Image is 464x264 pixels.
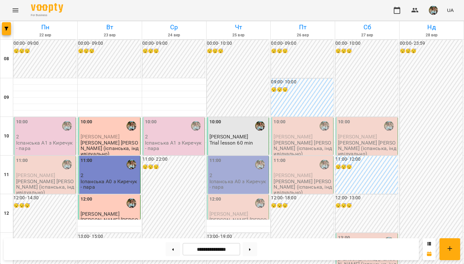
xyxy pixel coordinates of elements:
img: Киречук Валерія Володимирівна (і) [127,160,136,169]
p: 2 [16,134,74,139]
h6: 28 вер [401,32,463,38]
h6: 😴😴😴 [271,48,333,55]
h6: 12:00 - 14:30 [14,194,76,202]
div: Киречук Валерія Володимирівна (і) [62,160,72,169]
div: Киречук Валерія Володимирівна (і) [62,121,72,131]
h6: 00:00 - 09:00 [142,40,205,47]
label: 10:00 [16,118,28,126]
img: Киречук Валерія Володимирівна (і) [320,121,329,131]
span: [PERSON_NAME] [81,134,120,140]
h6: 😴😴😴 [335,164,398,171]
span: [PERSON_NAME] [209,211,248,217]
label: 10:00 [274,118,285,126]
h6: Нд [401,22,463,32]
img: Киречук Валерія Володимирівна (і) [320,160,329,169]
h6: 13:00 - 15:00 [78,233,140,240]
label: 10:00 [81,118,92,126]
span: UA [447,7,454,14]
h6: 12:00 - 13:00 [335,194,398,202]
div: Киречук Валерія Володимирівна (і) [255,121,265,131]
span: [PERSON_NAME] [274,134,313,140]
h6: 😴😴😴 [271,86,333,93]
h6: 00:00 - 09:00 [14,40,76,47]
h6: 😴😴😴 [335,48,398,55]
h6: 23 вер [79,32,141,38]
h6: 00:00 - 09:00 [78,40,140,47]
p: [PERSON_NAME] [PERSON_NAME] (іспанська, індивідуально) [81,140,139,157]
h6: 08 [4,55,9,62]
label: 10:00 [209,118,221,126]
p: [PERSON_NAME] [PERSON_NAME] (іспанська, індивідуально) [274,179,332,195]
h6: Пт [272,22,334,32]
h6: 😴😴😴 [207,48,269,55]
p: [PERSON_NAME] [PERSON_NAME] (іспанська, індивідуально) [209,217,268,234]
h6: 00:00 - 10:00 [335,40,398,47]
h6: 12:00 - 18:00 [271,194,333,202]
span: [PERSON_NAME] [209,134,248,140]
h6: 😴😴😴 [14,202,76,209]
h6: 13:00 - 19:00 [207,233,269,240]
p: [PERSON_NAME] [PERSON_NAME] (іспанська, індивідуально) [16,179,74,195]
h6: 09:00 - 10:00 [271,79,333,86]
img: Киречук Валерія Володимирівна (і) [127,198,136,208]
div: Киречук Валерія Володимирівна (і) [255,198,265,208]
label: 12:00 [209,196,221,203]
img: Киречук Валерія Володимирівна (і) [191,121,201,131]
button: Menu [8,3,23,18]
h6: Ср [143,22,205,32]
p: 2 [81,173,139,178]
label: 11:00 [16,157,28,164]
p: [PERSON_NAME] [PERSON_NAME] (іспанська, індивідуально) [274,140,332,157]
p: [PERSON_NAME] [PERSON_NAME] (іспанська, індивідуально) [81,217,139,234]
label: 10:00 [145,118,157,126]
h6: Пн [14,22,76,32]
h6: 10 [4,133,9,140]
img: 856b7ccd7d7b6bcc05e1771fbbe895a7.jfif [429,6,438,15]
h6: 😴😴😴 [142,164,205,171]
h6: 😴😴😴 [78,48,140,55]
h6: 11 [4,171,9,178]
p: [PERSON_NAME] [PERSON_NAME] (іспанська, індивідуально) [338,140,396,157]
h6: 😴😴😴 [142,48,205,55]
p: Іспанська А1 з Киречук - пара [16,140,74,151]
h6: Сб [336,22,398,32]
h6: 26 вер [272,32,334,38]
h6: 😴😴😴 [400,48,462,55]
img: Киречук Валерія Володимирівна (і) [255,160,265,169]
span: [PERSON_NAME] [274,172,313,178]
span: [PERSON_NAME] [81,211,120,217]
h6: 😴😴😴 [335,202,398,209]
h6: 24 вер [143,32,205,38]
span: [PERSON_NAME] [16,172,55,178]
img: Киречук Валерія Володимирівна (і) [384,121,394,131]
button: UA [444,4,456,16]
h6: 11:00 - 22:00 [142,156,205,163]
h6: 00:00 - 10:00 [207,40,269,47]
label: 12:00 [81,196,92,203]
label: 11:00 [274,157,285,164]
h6: Чт [208,22,270,32]
label: 10:00 [338,118,350,126]
h6: 22 вер [14,32,76,38]
p: Іспанська А0 з Киречук - пара [81,179,139,190]
img: Voopty Logo [31,3,63,13]
h6: 09 [4,94,9,101]
p: Іспанська А1 з Киречук - пара [145,140,203,151]
img: Киречук Валерія Володимирівна (і) [127,121,136,131]
span: For Business [31,13,63,17]
h6: Вт [79,22,141,32]
label: 11:00 [81,157,92,164]
h6: 😴😴😴 [14,48,76,55]
span: [PERSON_NAME] [338,134,377,140]
h6: 12 [4,210,9,217]
h6: 27 вер [336,32,398,38]
h6: 25 вер [208,32,270,38]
